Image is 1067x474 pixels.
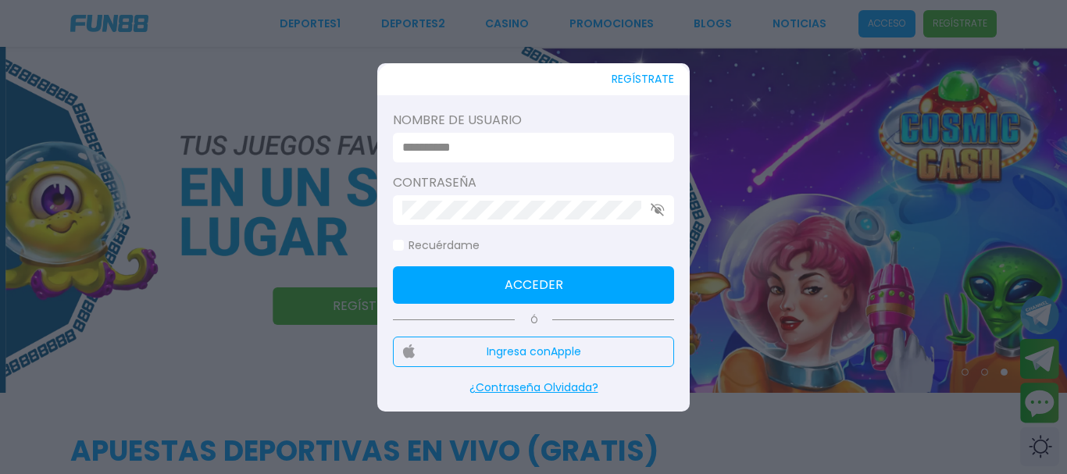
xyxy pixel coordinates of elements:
[612,63,674,95] button: REGÍSTRATE
[393,313,674,327] p: Ó
[393,237,480,254] label: Recuérdame
[393,337,674,367] button: Ingresa conApple
[393,380,674,396] p: ¿Contraseña Olvidada?
[393,111,674,130] label: Nombre de usuario
[393,173,674,192] label: Contraseña
[393,266,674,304] button: Acceder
